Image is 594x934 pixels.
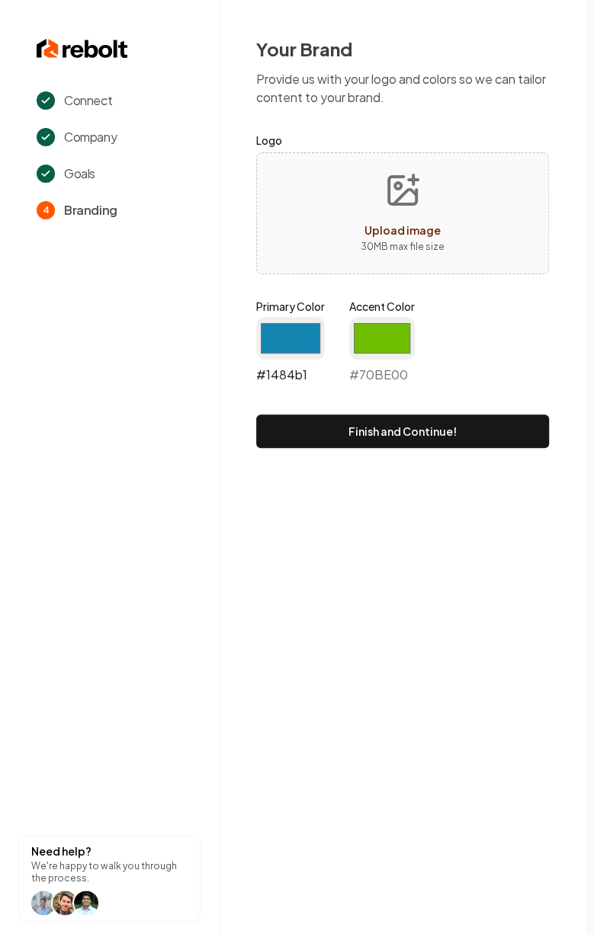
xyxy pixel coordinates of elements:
label: Logo [256,131,549,149]
span: Company [64,128,117,146]
strong: Need help? [31,844,92,858]
p: We're happy to walk you through the process. [31,860,188,884]
p: 30 MB max file size [361,239,445,254]
span: Connect [64,91,112,110]
img: Rebolt Logo [37,37,128,61]
label: Accent Color [349,299,415,314]
img: help icon Will [53,891,77,915]
span: Goals [64,165,95,183]
button: Upload image [348,160,457,267]
p: Provide us with your logo and colors so we can tailor content to your brand. [256,70,549,107]
span: Upload image [364,223,441,237]
div: #70BE00 [349,317,415,384]
label: Primary Color [256,299,325,314]
img: help icon Will [31,891,56,915]
div: #1484b1 [256,317,325,384]
img: help icon arwin [74,891,98,915]
button: Need help?We're happy to walk you through the process.help icon Willhelp icon Willhelp icon arwin [18,835,201,922]
span: 4 [37,201,55,219]
h2: Your Brand [256,37,549,61]
span: Branding [64,201,117,219]
button: Finish and Continue! [256,414,549,448]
